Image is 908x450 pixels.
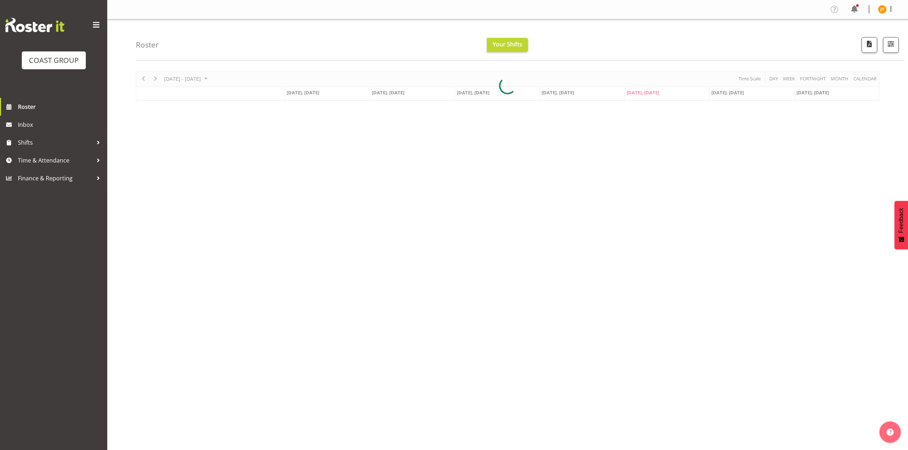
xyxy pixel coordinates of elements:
button: Your Shifts [487,38,528,52]
span: Inbox [18,119,104,130]
img: Rosterit website logo [5,18,64,32]
button: Download a PDF of the roster according to the set date range. [862,37,877,53]
div: COAST GROUP [29,55,79,66]
span: Your Shifts [493,40,522,48]
h4: Roster [136,41,159,49]
span: Time & Attendance [18,155,93,166]
img: jorgelina-villar11067.jpg [878,5,887,14]
span: Feedback [898,208,904,233]
span: Finance & Reporting [18,173,93,184]
button: Feedback - Show survey [894,201,908,249]
button: Filter Shifts [883,37,899,53]
span: Roster [18,101,104,112]
span: Shifts [18,137,93,148]
img: help-xxl-2.png [887,429,894,436]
